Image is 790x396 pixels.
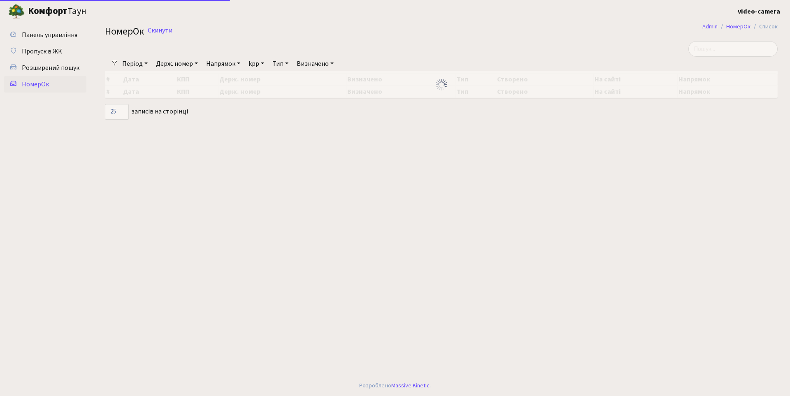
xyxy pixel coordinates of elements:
select: записів на сторінці [105,104,129,120]
span: НомерОк [105,24,144,39]
span: Панель управління [22,30,77,39]
label: записів на сторінці [105,104,188,120]
span: Таун [28,5,86,19]
a: НомерОк [726,22,750,31]
a: Пропуск в ЖК [4,43,86,60]
a: Скинути [148,27,172,35]
a: НомерОк [4,76,86,93]
a: Тип [269,57,292,71]
div: Розроблено . [359,381,431,390]
a: Massive Kinetic [391,381,430,390]
span: Розширений пошук [22,63,79,72]
span: Пропуск в ЖК [22,47,62,56]
a: kpp [245,57,267,71]
button: Переключити навігацію [103,5,123,18]
a: Визначено [293,57,337,71]
a: Панель управління [4,27,86,43]
b: Комфорт [28,5,67,18]
span: НомерОк [22,80,49,89]
a: Держ. номер [153,57,201,71]
input: Пошук... [688,41,778,57]
a: Розширений пошук [4,60,86,76]
a: Напрямок [203,57,244,71]
a: Період [119,57,151,71]
a: Admin [702,22,718,31]
nav: breadcrumb [690,18,790,35]
img: logo.png [8,3,25,20]
li: Список [750,22,778,31]
a: video-camera [738,7,780,16]
img: Обробка... [435,78,448,91]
